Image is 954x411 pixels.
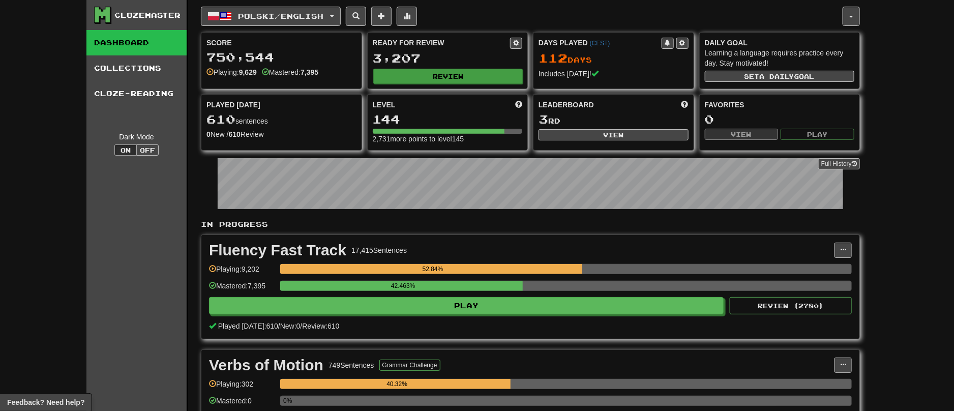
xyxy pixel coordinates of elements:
[86,55,187,81] a: Collections
[760,73,794,80] span: a daily
[301,322,303,330] span: /
[397,7,417,26] button: More stats
[209,379,275,396] div: Playing: 302
[302,322,339,330] span: Review: 610
[94,132,179,142] div: Dark Mode
[379,360,440,371] button: Grammar Challenge
[280,322,301,330] span: New: 0
[262,67,318,77] div: Mastered:
[373,52,523,65] div: 3,207
[86,30,187,55] a: Dashboard
[278,322,280,330] span: /
[373,38,511,48] div: Ready for Review
[206,129,356,139] div: New / Review
[539,100,594,110] span: Leaderboard
[818,158,860,169] a: Full History
[371,7,392,26] button: Add sentence to collection
[346,7,366,26] button: Search sentences
[238,12,324,20] span: Polski / English
[705,38,855,48] div: Daily Goal
[206,112,235,126] span: 610
[539,51,568,65] span: 112
[705,100,855,110] div: Favorites
[373,100,396,110] span: Level
[7,397,84,407] span: Open feedback widget
[114,144,137,156] button: On
[283,264,582,274] div: 52.84%
[206,67,257,77] div: Playing:
[301,68,318,76] strong: 7,395
[705,129,779,140] button: View
[539,69,689,79] div: Includes [DATE]!
[539,38,662,48] div: Days Played
[283,281,523,291] div: 42.463%
[218,322,278,330] span: Played [DATE]: 610
[209,281,275,298] div: Mastered: 7,395
[114,10,181,20] div: Clozemaster
[705,48,855,68] div: Learning a language requires practice every day. Stay motivated!
[239,68,257,76] strong: 9,629
[136,144,159,156] button: Off
[329,360,374,370] div: 749 Sentences
[539,52,689,65] div: Day s
[206,38,356,48] div: Score
[373,69,523,84] button: Review
[373,113,523,126] div: 144
[86,81,187,106] a: Cloze-Reading
[539,113,689,126] div: rd
[209,358,323,373] div: Verbs of Motion
[229,130,241,138] strong: 610
[206,51,356,64] div: 750,544
[206,130,211,138] strong: 0
[730,297,852,314] button: Review (2780)
[283,379,511,389] div: 40.32%
[681,100,689,110] span: This week in points, UTC
[515,100,522,110] span: Score more points to level up
[201,7,341,26] button: Polski/English
[209,243,346,258] div: Fluency Fast Track
[705,113,855,126] div: 0
[705,71,855,82] button: Seta dailygoal
[201,219,860,229] p: In Progress
[590,40,610,47] a: (CEST)
[373,134,523,144] div: 2,731 more points to level 145
[209,264,275,281] div: Playing: 9,202
[539,112,548,126] span: 3
[781,129,854,140] button: Play
[206,113,356,126] div: sentences
[206,100,260,110] span: Played [DATE]
[209,297,724,314] button: Play
[351,245,407,255] div: 17,415 Sentences
[539,129,689,140] button: View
